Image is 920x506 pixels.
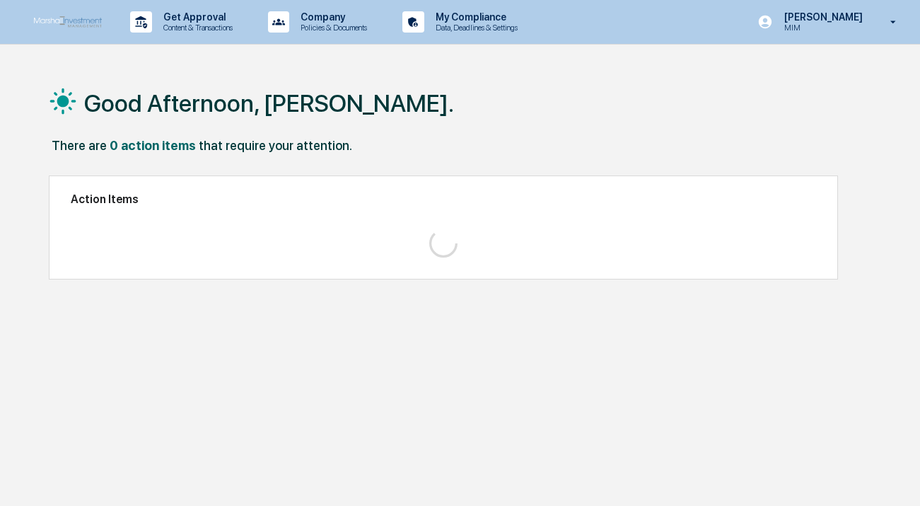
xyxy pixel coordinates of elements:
p: My Compliance [424,11,525,23]
p: Get Approval [152,11,240,23]
p: MIM [773,23,870,33]
p: Company [289,11,374,23]
p: Policies & Documents [289,23,374,33]
div: 0 action items [110,138,196,153]
p: [PERSON_NAME] [773,11,870,23]
p: Content & Transactions [152,23,240,33]
div: There are [52,138,107,153]
div: that require your attention. [199,138,352,153]
h1: Good Afternoon, [PERSON_NAME]. [84,89,454,117]
img: logo [34,16,102,28]
h2: Action Items [71,192,816,206]
p: Data, Deadlines & Settings [424,23,525,33]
